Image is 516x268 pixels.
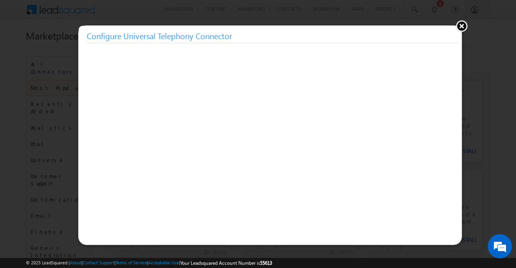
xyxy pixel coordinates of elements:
textarea: Type your message and hit 'Enter' [10,75,147,202]
a: About [70,260,81,265]
span: © 2025 LeadSquared | | | | | [26,259,272,267]
div: Chat with us now [42,42,135,53]
div: Minimize live chat window [132,4,152,23]
a: Contact Support [83,260,114,265]
span: Your Leadsquared Account Number is [180,260,272,266]
a: Terms of Service [116,260,147,265]
a: Acceptable Use [148,260,179,265]
h3: Configure Universal Telephony Connector [87,29,459,43]
img: d_60004797649_company_0_60004797649 [14,42,34,53]
em: Start Chat [110,209,146,220]
span: 55613 [260,260,272,266]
